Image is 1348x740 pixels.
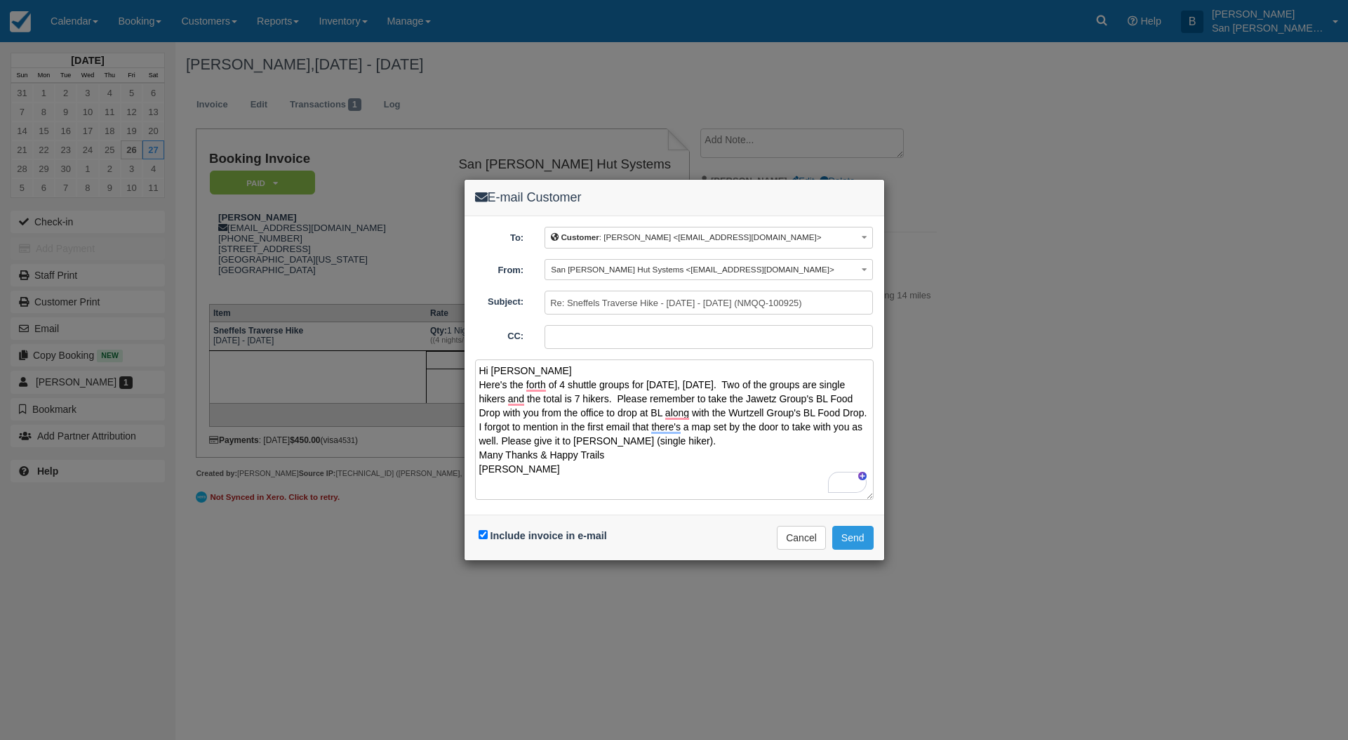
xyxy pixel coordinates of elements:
[465,291,535,309] label: Subject:
[777,526,826,550] button: Cancel
[465,227,535,245] label: To:
[491,530,607,541] label: Include invoice in e-mail
[832,526,874,550] button: Send
[551,265,834,274] span: San [PERSON_NAME] Hut Systems <[EMAIL_ADDRESS][DOMAIN_NAME]>
[545,259,873,281] button: San [PERSON_NAME] Hut Systems <[EMAIL_ADDRESS][DOMAIN_NAME]>
[475,359,874,500] textarea: To enrich screen reader interactions, please activate Accessibility in Grammarly extension settings
[465,259,535,277] label: From:
[545,227,873,249] button: Customer: [PERSON_NAME] <[EMAIL_ADDRESS][DOMAIN_NAME]>
[561,232,599,242] b: Customer
[465,325,535,343] label: CC:
[551,232,821,242] span: : [PERSON_NAME] <[EMAIL_ADDRESS][DOMAIN_NAME]>
[475,190,874,205] h4: E-mail Customer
